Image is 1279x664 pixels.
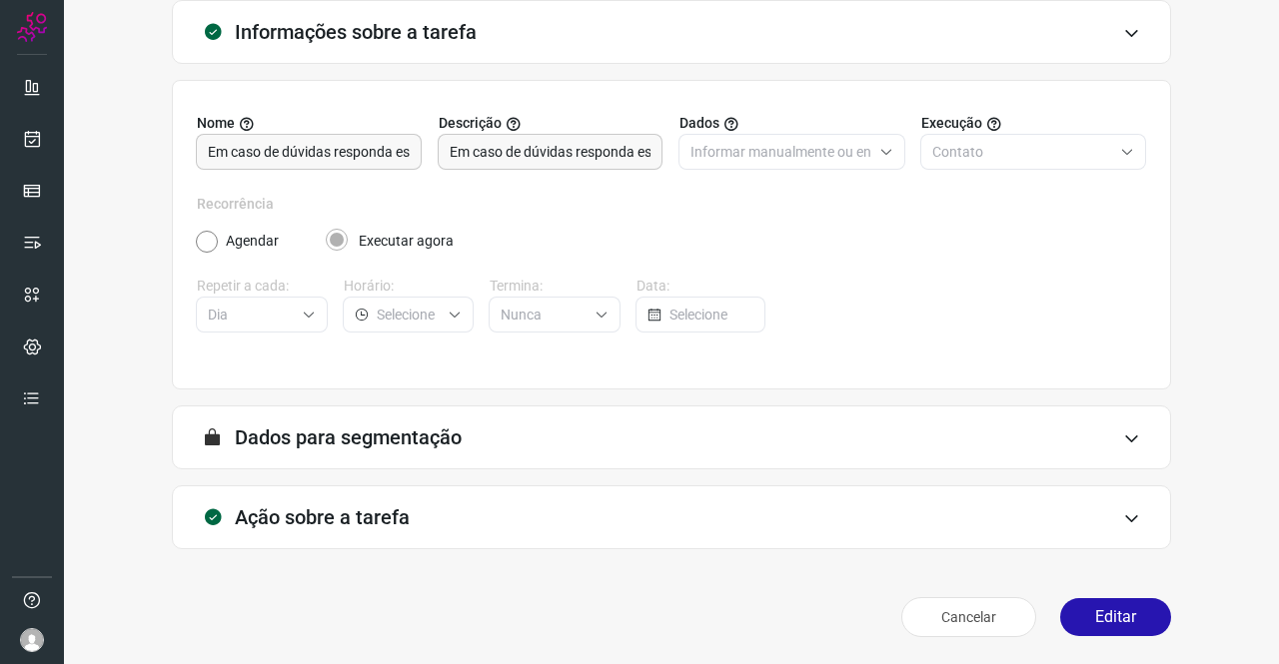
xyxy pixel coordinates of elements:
[679,113,719,134] span: Dados
[359,231,454,252] label: Executar agora
[17,12,47,42] img: Logo
[921,113,982,134] span: Execução
[235,505,410,529] h3: Ação sobre a tarefa
[669,298,754,332] input: Selecione
[197,276,328,297] label: Repetir a cada:
[235,425,462,449] h3: Dados para segmentação
[197,113,235,134] span: Nome
[490,276,621,297] label: Termina:
[208,298,294,332] input: Selecione
[344,276,475,297] label: Horário:
[501,298,587,332] input: Selecione
[439,113,502,134] span: Descrição
[450,135,651,169] input: Forneça uma breve descrição da sua tarefa.
[208,135,410,169] input: Digite o nome para a sua tarefa.
[901,597,1036,637] button: Cancelar
[235,20,477,44] h3: Informações sobre a tarefa
[690,135,871,169] input: Selecione o tipo de envio
[1060,598,1171,636] button: Editar
[932,135,1113,169] input: Selecione o tipo de envio
[226,231,279,252] label: Agendar
[377,298,441,332] input: Selecione
[20,628,44,652] img: avatar-user-boy.jpg
[637,276,767,297] label: Data:
[197,194,1146,215] label: Recorrência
